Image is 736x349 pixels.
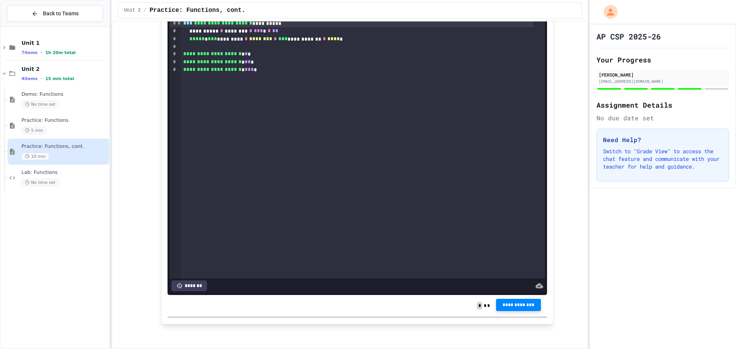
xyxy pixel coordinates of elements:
[45,76,74,81] span: 15 min total
[596,100,729,110] h2: Assignment Details
[596,113,729,123] div: No due date set
[21,153,49,160] span: 10 min
[21,169,108,176] span: Lab: Functions
[603,147,723,170] p: Switch to "Grade View" to access the chat feature and communicate with your teacher for help and ...
[21,76,38,81] span: 4 items
[43,10,79,18] span: Back to Teams
[596,31,661,42] h1: AP CSP 2025-26
[21,127,46,134] span: 5 min
[149,6,245,15] span: Practice: Functions, cont.
[21,50,38,55] span: 7 items
[599,71,727,78] div: [PERSON_NAME]
[124,7,141,13] span: Unit 2
[599,79,727,84] div: [EMAIL_ADDRESS][DOMAIN_NAME]
[596,54,729,65] h2: Your Progress
[41,75,42,82] span: •
[21,66,108,72] span: Unit 2
[21,143,108,150] span: Practice: Functions, cont.
[45,50,76,55] span: 1h 20m total
[144,7,146,13] span: /
[21,39,108,46] span: Unit 1
[603,135,723,144] h3: Need Help?
[21,117,108,124] span: Practice: Functions
[596,3,619,21] div: My Account
[21,101,59,108] span: No time set
[21,179,59,186] span: No time set
[21,91,108,98] span: Demo: Functions
[41,49,42,56] span: •
[7,5,103,22] button: Back to Teams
